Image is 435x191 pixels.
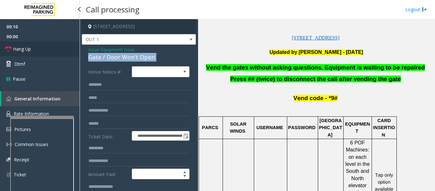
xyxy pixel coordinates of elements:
span: Increase value [180,169,189,174]
a: General Information [1,91,80,106]
label: Honor Notice #: [87,66,130,77]
span: EQUIPMENT [345,121,370,134]
label: Ticket Date: [87,131,130,141]
span: Vend code - *9# [293,95,338,101]
span: Vend the gates without asking questions. Equipment is waiting to be repaired [206,64,425,71]
a: [STREET_ADDRESS] [292,35,339,40]
img: 'icon' [6,142,11,147]
img: 'icon' [6,172,11,178]
span: Dtmf [14,61,25,67]
span: SOLAR WINDS [230,121,248,134]
h4: [STREET_ADDRESS] [82,19,196,34]
span: Pause [13,76,25,82]
a: Logout [405,6,427,13]
span: PASSWORD [288,125,315,130]
label: Amount Paid: [87,169,130,180]
span: - [99,47,135,53]
b: Updated by [PERSON_NAME] - [DATE] [269,49,363,55]
img: 'icon' [6,96,11,101]
img: logout [422,6,427,13]
span: PARCS [202,125,218,130]
span: Decrease value [180,174,189,179]
span: Toggle popup [182,131,189,140]
img: 'icon' [6,127,11,131]
img: 'icon' [6,158,11,162]
span: Hang Up [13,46,31,52]
span: Issue [88,46,99,53]
div: Gate / Door Won't Open [88,53,189,62]
span: CARD INSERTION [373,118,395,137]
span: Rate Information [14,111,49,117]
span: OUT 1 [82,34,173,45]
span: [GEOGRAPHIC_DATA] [319,118,342,137]
span: Press ## (twice) to disconnect the call after vending the gate [230,76,401,82]
span: Equipment Issue [101,46,135,53]
span: USERNAME [256,125,283,130]
h3: Call processing [83,2,143,17]
img: 'icon' [6,111,11,117]
span: General Information [14,96,61,102]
